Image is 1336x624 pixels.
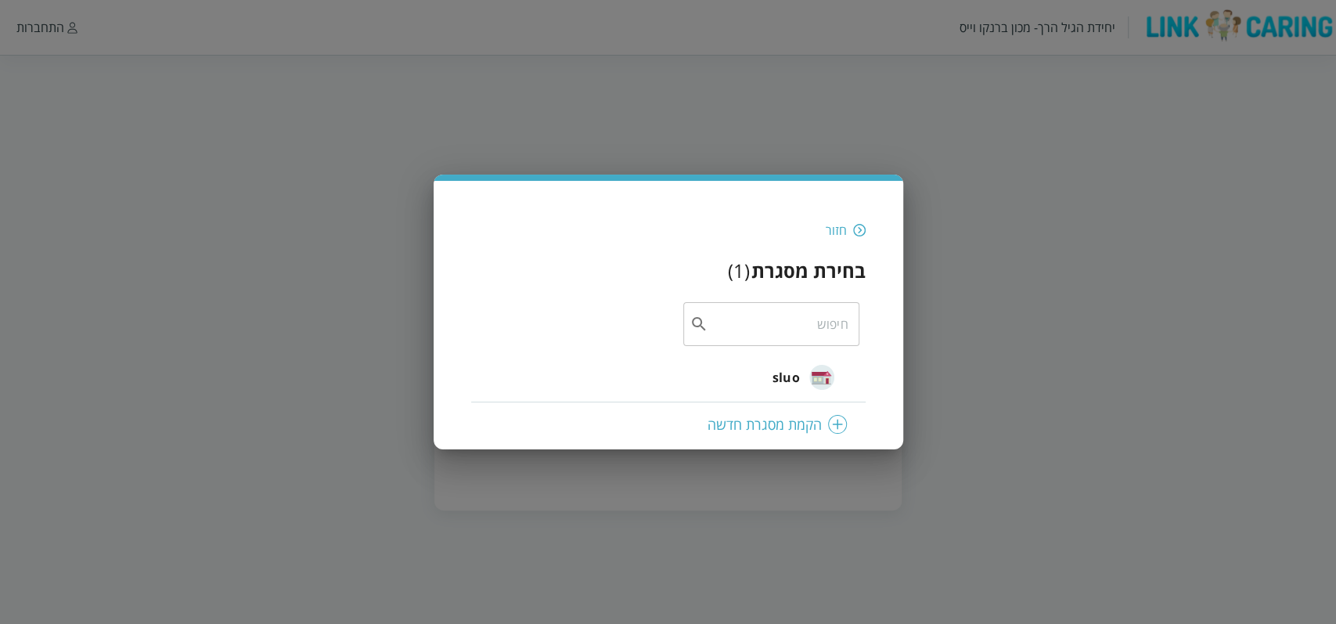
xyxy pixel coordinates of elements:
[853,223,866,237] img: חזור
[708,302,848,346] input: חיפוש
[772,368,800,387] span: sluo
[751,258,866,283] h3: בחירת מסגרת
[828,415,847,434] img: plus
[728,258,750,283] div: ( 1 )
[826,222,847,239] div: חזור
[490,415,847,434] div: הקמת מסגרת חדשה
[809,365,834,390] img: sluo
